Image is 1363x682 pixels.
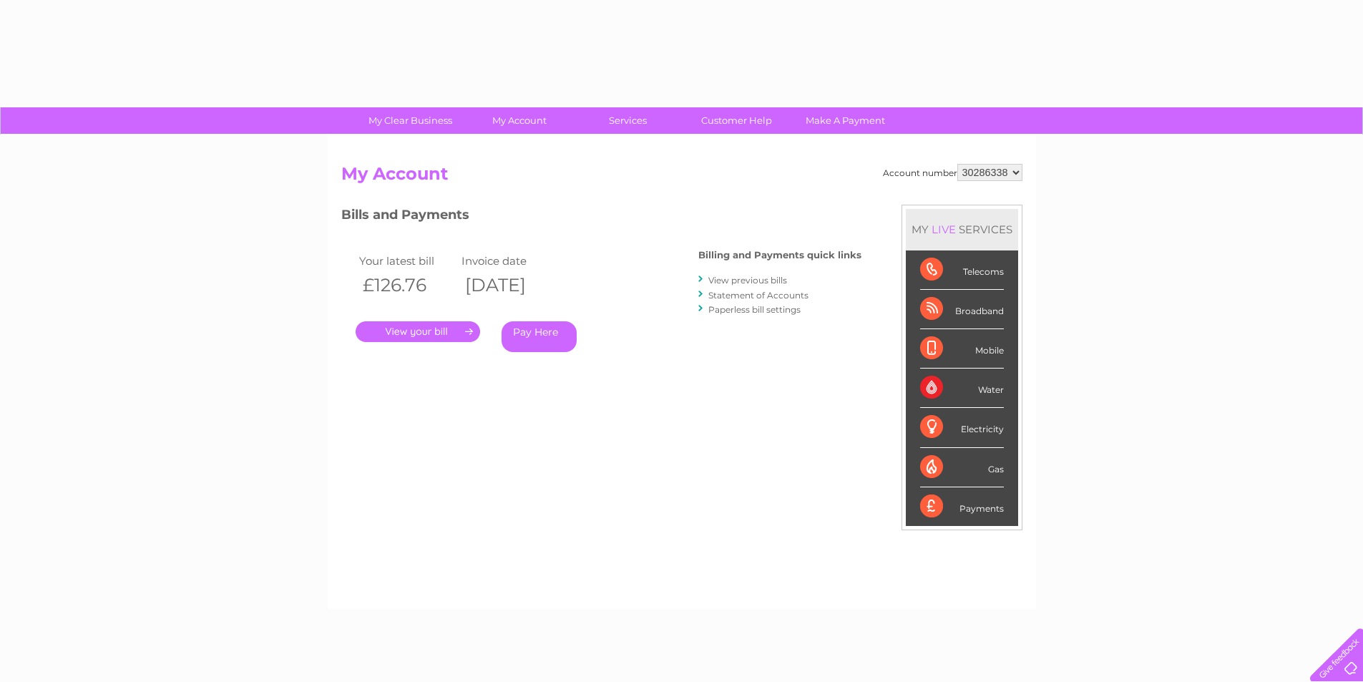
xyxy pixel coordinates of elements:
div: Telecoms [920,250,1004,290]
a: View previous bills [708,275,787,286]
td: Invoice date [458,251,561,271]
a: Pay Here [502,321,577,352]
a: Paperless bill settings [708,304,801,315]
a: . [356,321,480,342]
a: Statement of Accounts [708,290,808,301]
a: Make A Payment [786,107,904,134]
a: My Clear Business [351,107,469,134]
div: Payments [920,487,1004,526]
div: LIVE [929,223,959,236]
th: £126.76 [356,271,459,300]
div: Gas [920,448,1004,487]
h2: My Account [341,164,1022,191]
a: Services [569,107,687,134]
div: MY SERVICES [906,209,1018,250]
div: Account number [883,164,1022,181]
div: Water [920,369,1004,408]
th: [DATE] [458,271,561,300]
div: Mobile [920,329,1004,369]
a: My Account [460,107,578,134]
div: Electricity [920,408,1004,447]
td: Your latest bill [356,251,459,271]
h3: Bills and Payments [341,205,861,230]
div: Broadband [920,290,1004,329]
h4: Billing and Payments quick links [698,250,861,260]
a: Customer Help [678,107,796,134]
